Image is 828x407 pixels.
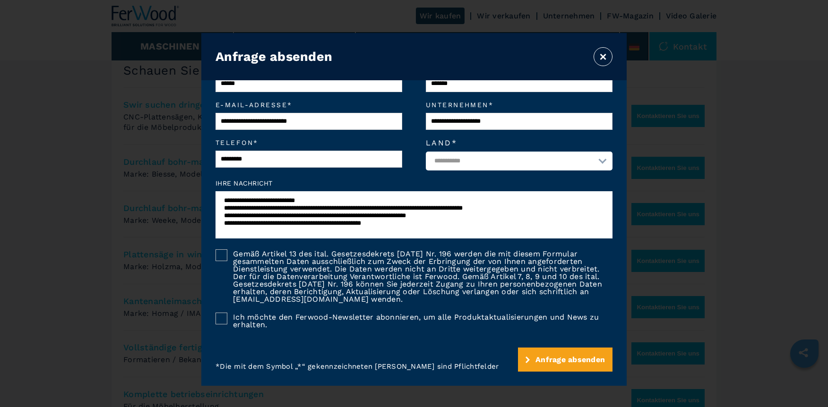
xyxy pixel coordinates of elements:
p: * Die mit dem Symbol „*“ gekennzeichneten [PERSON_NAME] sind Pflichtfelder [216,362,499,372]
input: Vorname* [216,75,402,92]
em: Telefon [216,139,402,146]
input: Unternehmen* [426,113,612,130]
button: submit-button [518,348,612,372]
button: × [594,47,612,66]
em: Unternehmen [426,102,612,108]
label: Gemäß Artikel 13 des ital. Gesetzesdekrets [DATE] Nr. 196 werden die mit diesem Formular gesammel... [227,249,612,303]
em: E-Mail-Adresse [216,102,402,108]
input: E-Mail-Adresse* [216,113,402,130]
span: Anfrage absenden [535,355,605,364]
label: Land [426,139,612,147]
label: Ich möchte den Ferwood-Newsletter abonnieren, um alle Produktaktualisierungen und News zu erhalten. [227,313,612,329]
input: Telefon* [216,151,402,168]
h3: Anfrage absenden [216,49,332,64]
label: Ihre Nachricht [216,180,612,187]
input: Nachname* [426,75,612,92]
